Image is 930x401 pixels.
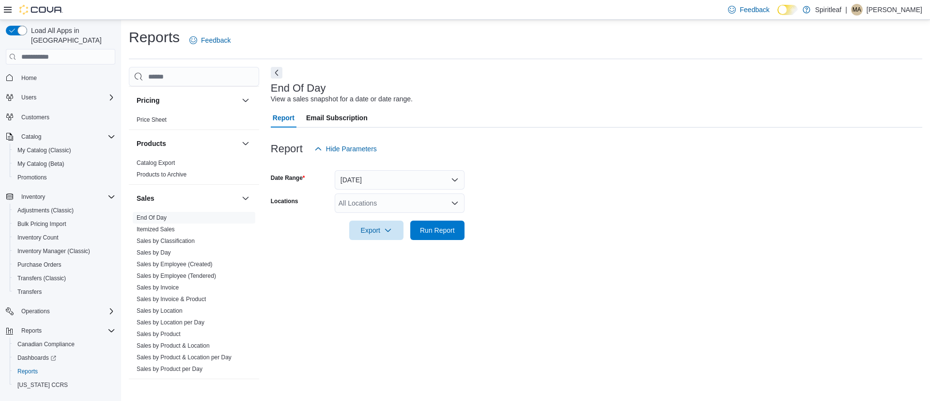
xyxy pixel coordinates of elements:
a: Price Sheet [137,116,167,123]
span: MA [852,4,861,16]
span: Adjustments (Classic) [17,207,74,214]
a: Sales by Location per Day [137,319,204,326]
button: Operations [17,305,54,317]
a: Sales by Invoice [137,284,179,291]
a: Dashboards [10,351,119,365]
span: Customers [21,113,49,121]
button: Reports [2,324,119,337]
h3: Sales [137,193,155,203]
a: End Of Day [137,214,167,221]
span: Inventory [21,193,45,201]
span: Catalog [21,133,41,141]
span: Email Subscription [306,108,368,128]
span: Inventory [17,191,115,203]
span: Operations [21,307,50,315]
a: Canadian Compliance [14,338,78,350]
a: Sales by Product [137,331,181,337]
span: Products to Archive [137,171,186,178]
input: Dark Mode [777,5,798,15]
span: Washington CCRS [14,379,115,391]
span: Purchase Orders [14,259,115,271]
span: Sales by Invoice & Product [137,295,206,303]
a: Transfers [14,286,46,298]
button: Catalog [17,131,45,143]
a: Inventory Count [14,232,62,243]
span: My Catalog (Classic) [17,146,71,154]
span: Canadian Compliance [17,340,75,348]
span: My Catalog (Beta) [14,158,115,170]
button: Catalog [2,130,119,144]
h3: Report [271,143,303,155]
span: Transfers (Classic) [17,274,66,282]
a: Reports [14,366,42,377]
span: Promotions [17,174,47,181]
a: My Catalog (Classic) [14,144,75,156]
div: Mark A [851,4,863,16]
span: Sales by Product per Day [137,365,202,373]
div: Products [129,157,259,184]
a: Promotions [14,172,51,183]
span: Customers [17,111,115,123]
a: Inventory Manager (Classic) [14,245,94,257]
a: Dashboards [14,352,60,364]
span: Itemized Sales [137,225,175,233]
a: Sales by Employee (Created) [137,261,213,268]
a: Sales by Product & Location per Day [137,354,232,361]
button: Transfers [10,285,119,299]
button: Run Report [410,221,465,240]
span: Inventory Manager (Classic) [17,247,90,255]
button: Hide Parameters [310,139,381,159]
button: Users [2,91,119,104]
button: Open list of options [451,199,459,207]
div: View a sales snapshot for a date or date range. [271,94,413,104]
h3: Pricing [137,96,159,105]
button: Pricing [137,96,238,105]
span: Hide Parameters [326,144,377,154]
button: Inventory [17,191,49,203]
span: Inventory Manager (Classic) [14,245,115,257]
a: Itemized Sales [137,226,175,233]
button: Customers [2,110,119,124]
a: My Catalog (Beta) [14,158,68,170]
h3: Products [137,139,166,148]
span: Sales by Invoice [137,284,179,291]
button: Sales [137,193,238,203]
button: [US_STATE] CCRS [10,378,119,392]
a: Feedback [186,31,234,50]
div: Sales [129,212,259,379]
span: Sales by Employee (Created) [137,260,213,268]
span: Operations [17,305,115,317]
span: Sales by Product & Location per Day [137,353,232,361]
span: Run Report [420,225,455,235]
span: Inventory Count [14,232,115,243]
span: Transfers [17,288,42,296]
a: Catalog Export [137,160,175,166]
span: Reports [17,368,38,375]
span: My Catalog (Classic) [14,144,115,156]
span: Transfers (Classic) [14,273,115,284]
button: Sales [240,192,251,204]
h3: End Of Day [271,82,326,94]
a: Home [17,72,41,84]
button: Products [137,139,238,148]
button: Users [17,92,40,103]
a: Sales by Invoice & Product [137,296,206,303]
button: Products [240,138,251,149]
a: Customers [17,112,53,123]
button: Promotions [10,171,119,184]
button: Inventory [2,190,119,204]
span: Reports [14,366,115,377]
button: Canadian Compliance [10,337,119,351]
span: Canadian Compliance [14,338,115,350]
button: [DATE] [335,170,465,190]
span: Adjustments (Classic) [14,205,115,216]
span: Sales by Day [137,249,171,257]
button: Inventory Manager (Classic) [10,244,119,258]
button: Bulk Pricing Import [10,217,119,231]
span: Promotions [14,172,115,183]
div: Pricing [129,114,259,129]
button: Taxes [240,387,251,399]
span: Users [17,92,115,103]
